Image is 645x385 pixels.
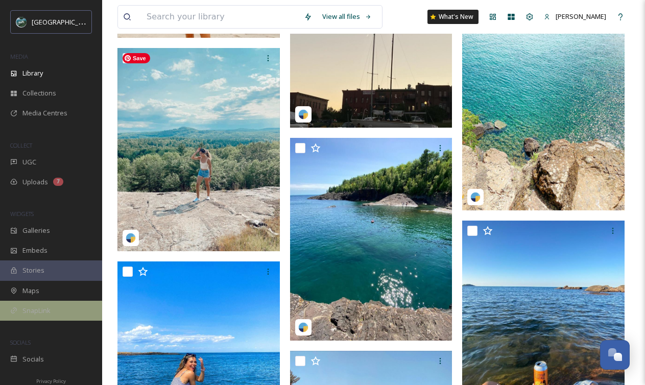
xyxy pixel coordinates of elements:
[10,339,31,346] span: SOCIALS
[22,306,51,316] span: SnapLink
[36,378,66,384] span: Privacy Policy
[298,322,308,332] img: snapsea-logo.png
[141,6,299,28] input: Search your library
[298,109,308,119] img: snapsea-logo.png
[22,177,48,187] span: Uploads
[10,53,28,60] span: MEDIA
[10,141,32,149] span: COLLECT
[32,17,131,27] span: [GEOGRAPHIC_DATA][US_STATE]
[16,17,27,27] img: uplogo-summer%20bg.jpg
[53,178,63,186] div: 7
[117,48,280,251] img: makaykay17-18007074848424910.jpeg
[126,233,136,243] img: snapsea-logo.png
[22,157,36,167] span: UGC
[470,192,481,202] img: snapsea-logo.png
[600,340,630,370] button: Open Chat
[10,210,34,218] span: WIDGETS
[123,53,150,63] span: Save
[290,138,452,341] img: makaykay17-18023352851379954.jpeg
[22,68,43,78] span: Library
[539,7,611,27] a: [PERSON_NAME]
[22,286,39,296] span: Maps
[22,226,50,235] span: Galleries
[22,108,67,118] span: Media Centres
[22,246,47,255] span: Embeds
[22,354,44,364] span: Socials
[462,8,625,211] img: makaykay17-18003893546482528.jpeg
[317,7,377,27] a: View all files
[427,10,479,24] a: What's New
[22,266,44,275] span: Stories
[22,88,56,98] span: Collections
[556,12,606,21] span: [PERSON_NAME]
